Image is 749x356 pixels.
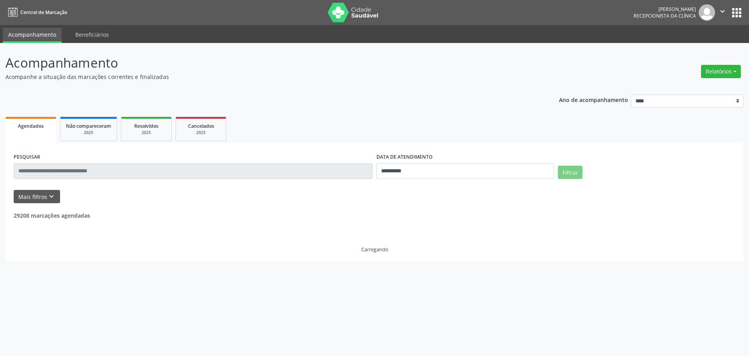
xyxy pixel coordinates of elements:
p: Acompanhe a situação das marcações correntes e finalizadas [5,73,522,81]
a: Acompanhamento [3,28,62,43]
button:  [715,4,730,21]
a: Central de Marcação [5,6,67,19]
span: Agendados [18,123,44,129]
strong: 29208 marcações agendadas [14,212,90,219]
span: Cancelados [188,123,214,129]
div: Carregando [361,246,388,253]
label: PESQUISAR [14,151,40,163]
div: [PERSON_NAME] [634,6,696,13]
button: Relatórios [701,65,741,78]
span: Resolvidos [134,123,158,129]
p: Acompanhamento [5,53,522,73]
div: 2025 [127,130,166,136]
i: keyboard_arrow_down [47,192,56,201]
img: img [699,4,715,21]
span: Recepcionista da clínica [634,13,696,19]
button: Filtrar [558,166,582,179]
i:  [718,7,727,16]
span: Não compareceram [66,123,111,129]
button: Mais filtroskeyboard_arrow_down [14,190,60,204]
div: 2025 [181,130,220,136]
span: Central de Marcação [20,9,67,16]
button: apps [730,6,744,20]
div: 2025 [66,130,111,136]
label: DATA DE ATENDIMENTO [376,151,433,163]
a: Beneficiários [70,28,114,41]
p: Ano de acompanhamento [559,95,628,104]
